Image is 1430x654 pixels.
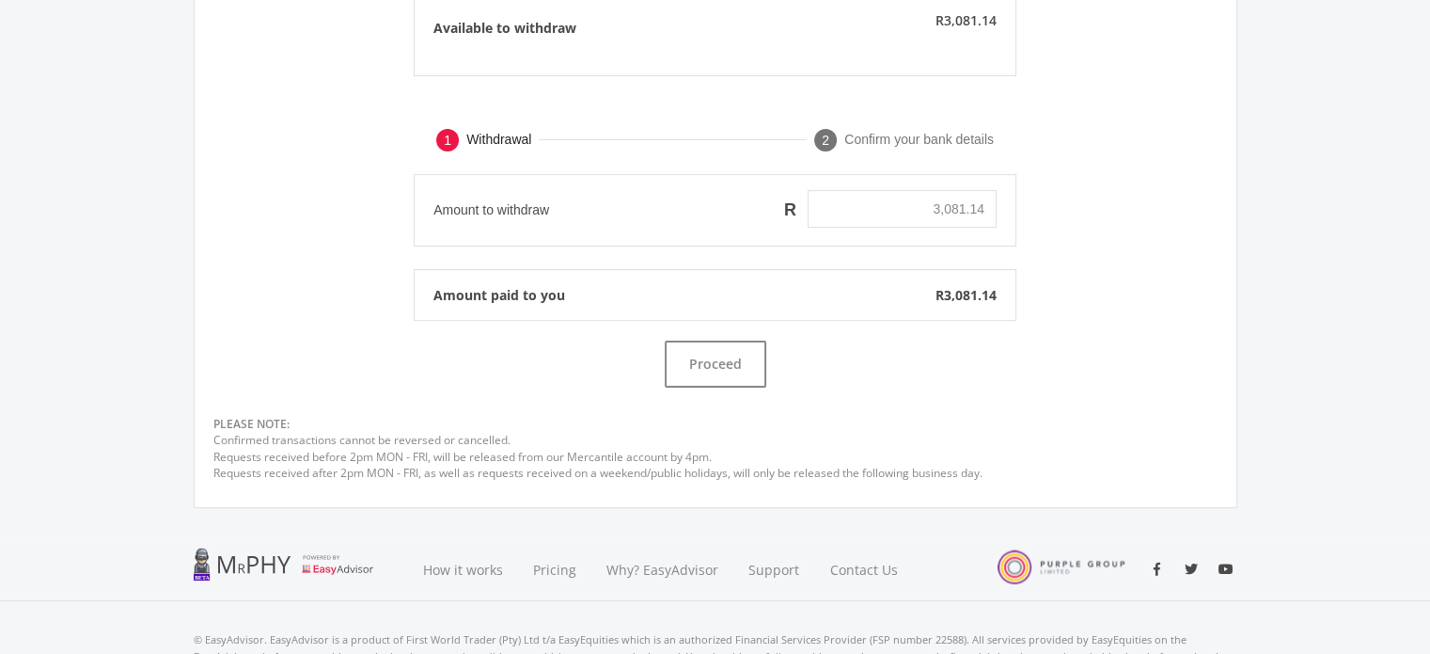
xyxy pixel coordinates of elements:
span: Amount to withdraw [433,200,549,220]
div: Withdrawal [466,130,531,150]
a: Contact Us [815,538,915,601]
div: PLEASE NOTE: [213,418,1218,431]
p: Requests received after 2pm MON - FRI, as well as requests received on a weekend/public holidays,... [213,467,1218,480]
a: How it works [408,538,518,601]
div: R [784,198,796,223]
div: Confirm your bank details [844,130,994,150]
a: Pricing [518,538,591,601]
strong: Amount paid to you [433,286,565,304]
strong: Available to withdraw [433,19,576,37]
span: 2 [822,132,829,147]
p: Confirmed transactions cannot be reversed or cancelled. [213,434,1218,447]
button: Proceed [665,341,766,388]
a: Support [733,538,815,601]
p: Requests received before 2pm MON - FRI, will be released from our Mercantile account by 4pm. [213,451,1218,464]
a: Why? EasyAdvisor [591,538,733,601]
input: 0.00 [808,190,997,228]
span: 1 [444,132,451,147]
strong: R3,081.14 [935,286,997,304]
